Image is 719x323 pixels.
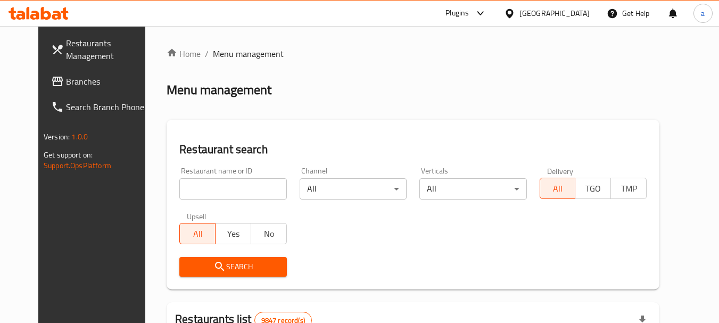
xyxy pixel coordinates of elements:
[540,178,576,199] button: All
[255,226,283,242] span: No
[179,223,216,244] button: All
[167,47,659,60] nav: breadcrumb
[615,181,642,196] span: TMP
[179,178,286,200] input: Search for restaurant name or ID..
[66,37,150,62] span: Restaurants Management
[44,130,70,144] span: Version:
[66,101,150,113] span: Search Branch Phone
[44,159,111,172] a: Support.OpsPlatform
[43,69,159,94] a: Branches
[220,226,247,242] span: Yes
[184,226,211,242] span: All
[580,181,607,196] span: TGO
[188,260,278,274] span: Search
[519,7,590,19] div: [GEOGRAPHIC_DATA]
[187,212,206,220] label: Upsell
[205,47,209,60] li: /
[71,130,88,144] span: 1.0.0
[419,178,526,200] div: All
[547,167,574,175] label: Delivery
[251,223,287,244] button: No
[300,178,407,200] div: All
[701,7,705,19] span: a
[544,181,572,196] span: All
[44,148,93,162] span: Get support on:
[610,178,647,199] button: TMP
[213,47,284,60] span: Menu management
[43,94,159,120] a: Search Branch Phone
[445,7,469,20] div: Plugins
[43,30,159,69] a: Restaurants Management
[575,178,611,199] button: TGO
[179,142,647,158] h2: Restaurant search
[167,81,271,98] h2: Menu management
[167,47,201,60] a: Home
[66,75,150,88] span: Branches
[179,257,286,277] button: Search
[215,223,251,244] button: Yes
